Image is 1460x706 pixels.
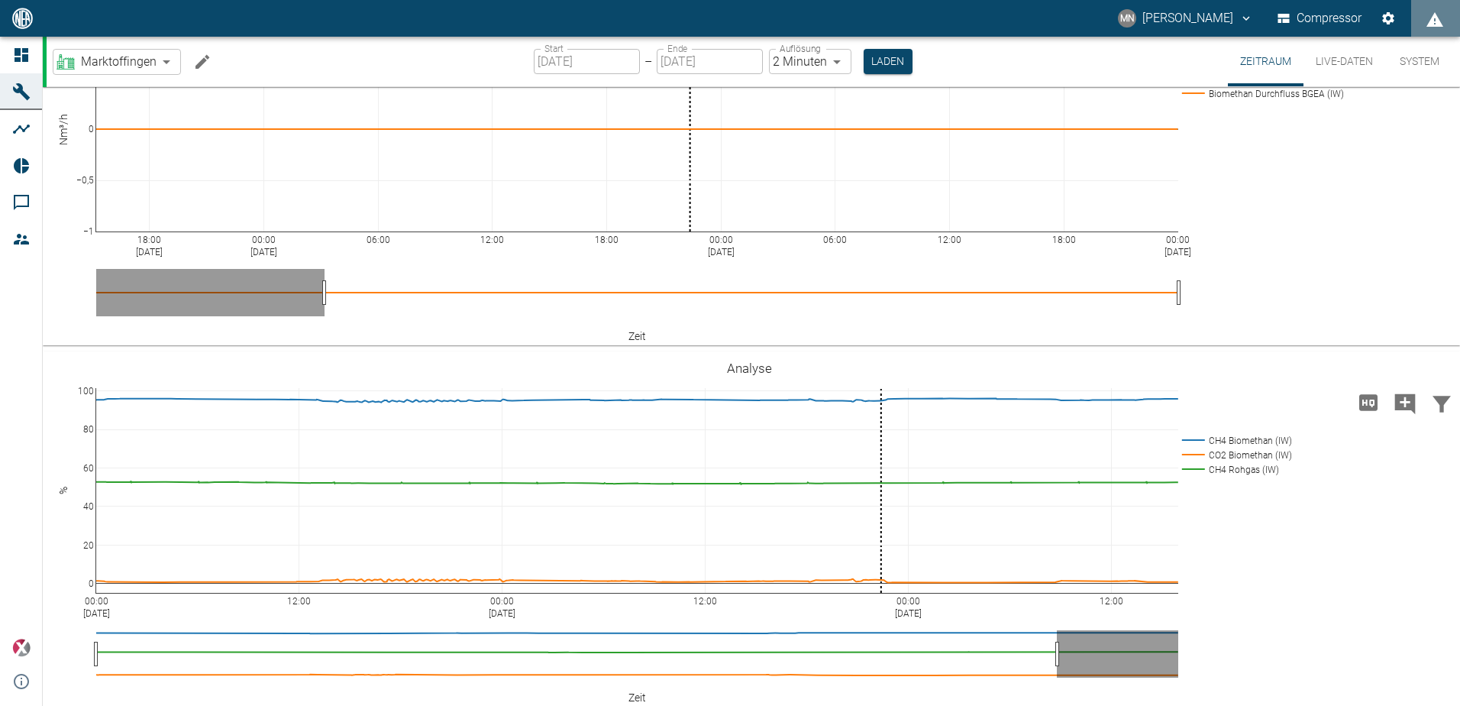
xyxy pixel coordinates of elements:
span: Hohe Auflösung [1350,394,1387,409]
button: Daten filtern [1423,383,1460,423]
button: Einstellungen [1374,5,1402,32]
input: DD.MM.YYYY [657,49,763,74]
button: Machine bearbeiten [187,47,218,77]
a: Marktoffingen [57,53,157,71]
label: Start [544,42,564,55]
button: Zeitraum [1228,37,1303,86]
span: Marktoffingen [81,53,157,70]
label: Auflösung [780,42,821,55]
div: MN [1118,9,1136,28]
div: 2 Minuten [769,49,851,74]
button: Live-Daten [1303,37,1385,86]
button: Laden [864,49,912,74]
input: DD.MM.YYYY [534,49,640,74]
button: Kommentar hinzufügen [1387,383,1423,423]
button: Compressor [1274,5,1365,32]
p: – [644,53,652,70]
label: Ende [667,42,687,55]
img: Xplore Logo [12,639,31,657]
button: System [1385,37,1454,86]
img: logo [11,8,34,28]
button: neumann@arcanum-energy.de [1116,5,1255,32]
